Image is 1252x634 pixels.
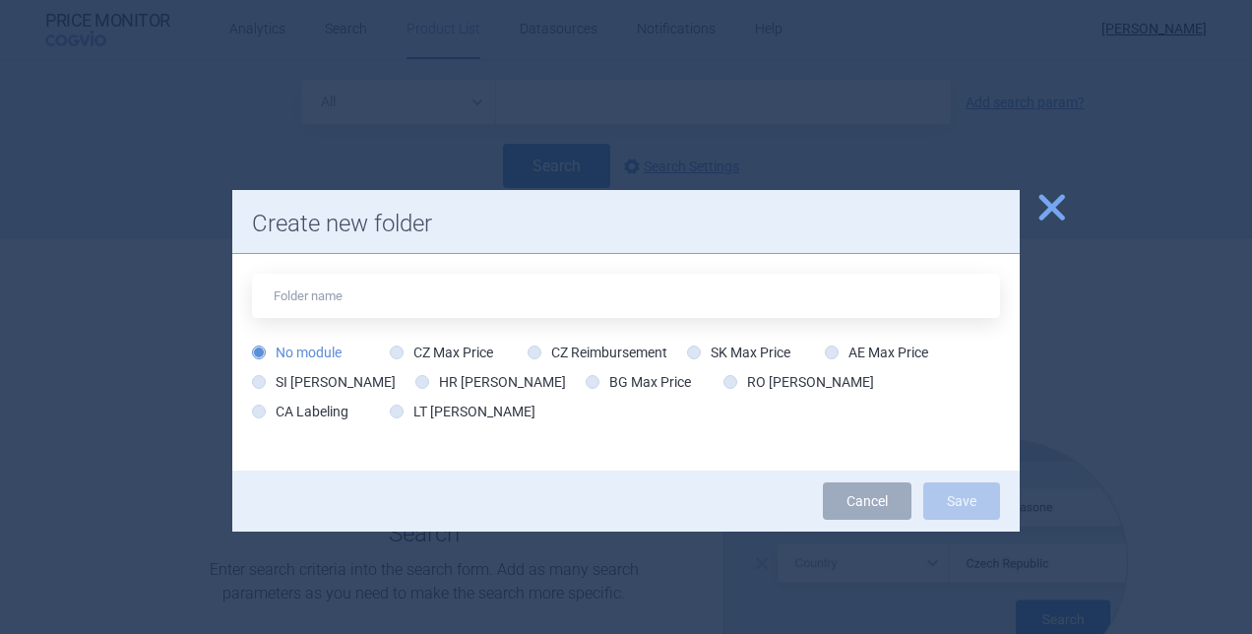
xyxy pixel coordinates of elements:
label: CZ Reimbursement [528,343,667,362]
label: LT [PERSON_NAME] [390,402,535,421]
label: No module [252,343,342,362]
label: SI [PERSON_NAME] [252,372,396,392]
input: Folder name [252,274,1000,318]
label: CA Labeling [252,402,348,421]
label: CZ Max Price [390,343,493,362]
a: Cancel [823,482,911,520]
button: Save [923,482,1000,520]
label: BG Max Price [586,372,691,392]
label: HR [PERSON_NAME] [415,372,566,392]
h1: Create new folder [252,210,1000,238]
label: RO [PERSON_NAME] [723,372,874,392]
label: SK Max Price [687,343,790,362]
label: AE Max Price [825,343,928,362]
